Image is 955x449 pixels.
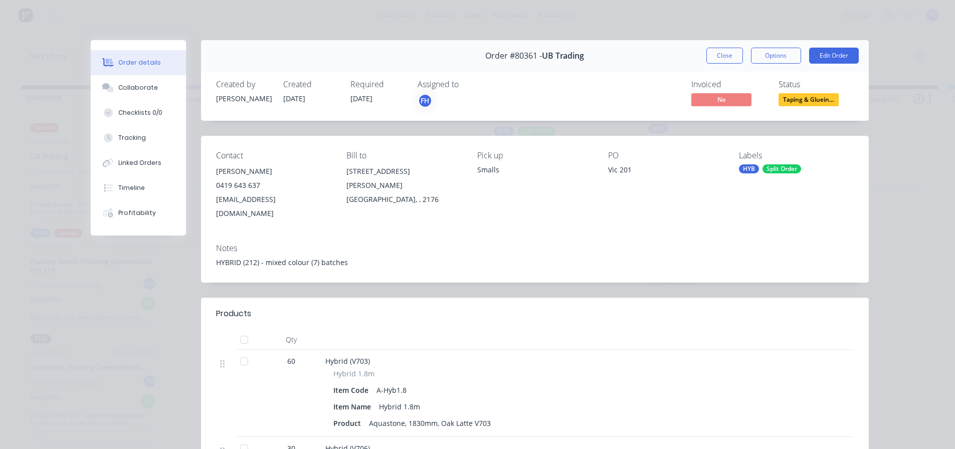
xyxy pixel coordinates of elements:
[216,164,331,220] div: [PERSON_NAME]0419 643 637[EMAIL_ADDRESS][DOMAIN_NAME]
[325,356,370,366] span: Hybrid (V703)
[118,183,145,192] div: Timeline
[333,416,365,430] div: Product
[418,93,433,108] button: FH
[91,150,186,175] button: Linked Orders
[739,151,854,160] div: Labels
[91,50,186,75] button: Order details
[333,399,375,414] div: Item Name
[809,48,859,64] button: Edit Order
[739,164,759,173] div: HYB
[118,208,156,217] div: Profitability
[216,93,271,104] div: [PERSON_NAME]
[706,48,743,64] button: Close
[216,178,331,192] div: 0419 643 637
[691,93,751,106] span: No
[375,399,424,414] div: Hybrid 1.8m
[779,93,839,108] button: Taping & Gluein...
[608,164,723,178] div: Vic 201
[216,192,331,220] div: [EMAIL_ADDRESS][DOMAIN_NAME]
[346,192,461,206] div: [GEOGRAPHIC_DATA], , 2176
[216,257,854,268] div: HYBRID (212) - mixed colour (7) batches
[691,80,767,89] div: Invoiced
[287,356,295,366] span: 60
[91,200,186,226] button: Profitability
[350,94,372,103] span: [DATE]
[118,58,161,67] div: Order details
[346,164,461,192] div: [STREET_ADDRESS][PERSON_NAME]
[283,94,305,103] span: [DATE]
[608,151,723,160] div: PO
[118,158,161,167] div: Linked Orders
[542,51,584,61] span: UB Trading
[477,151,592,160] div: Pick up
[779,93,839,106] span: Taping & Gluein...
[346,151,461,160] div: Bill to
[751,48,801,64] button: Options
[477,164,592,175] div: Smalls
[418,80,518,89] div: Assigned to
[91,125,186,150] button: Tracking
[118,133,146,142] div: Tracking
[779,80,854,89] div: Status
[91,175,186,200] button: Timeline
[91,75,186,100] button: Collaborate
[333,383,372,397] div: Item Code
[350,80,406,89] div: Required
[346,164,461,206] div: [STREET_ADDRESS][PERSON_NAME][GEOGRAPHIC_DATA], , 2176
[216,80,271,89] div: Created by
[118,108,162,117] div: Checklists 0/0
[333,368,374,379] span: Hybrid 1.8m
[216,308,251,320] div: Products
[91,100,186,125] button: Checklists 0/0
[283,80,338,89] div: Created
[216,164,331,178] div: [PERSON_NAME]
[118,83,158,92] div: Collaborate
[216,151,331,160] div: Contact
[485,51,542,61] span: Order #80361 -
[762,164,801,173] div: Split Order
[261,330,321,350] div: Qty
[216,244,854,253] div: Notes
[372,383,411,397] div: A-Hyb1.8
[365,416,495,430] div: Aquastone, 1830mm, Oak Latte V703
